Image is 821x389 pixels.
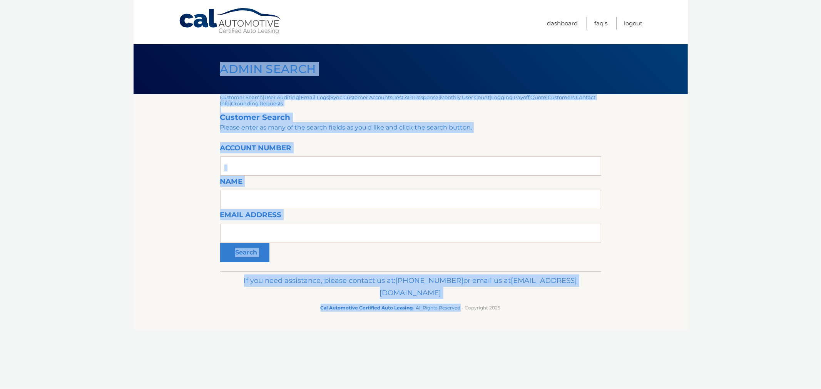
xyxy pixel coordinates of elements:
[220,243,269,262] button: Search
[265,94,299,100] a: User Auditing
[301,94,329,100] a: Email Logs
[220,62,316,76] span: Admin Search
[547,17,578,30] a: Dashboard
[220,94,263,100] a: Customer Search
[220,94,601,271] div: | | | | | | | |
[225,304,596,312] p: - All Rights Reserved - Copyright 2025
[231,100,283,106] a: Grounding Requests
[220,113,601,122] h2: Customer Search
[331,94,393,100] a: Sync Customer Accounts
[220,142,292,156] label: Account Number
[220,209,282,223] label: Email Address
[394,94,439,100] a: Test API Response
[440,94,490,100] a: Monthly User Count
[220,176,243,190] label: Name
[492,94,547,100] a: Logging Payoff Quote
[321,305,413,311] strong: Cal Automotive Certified Auto Leasing
[220,94,596,106] a: Customers Contact Info
[595,17,608,30] a: FAQ's
[624,17,643,30] a: Logout
[179,8,283,35] a: Cal Automotive
[396,276,464,285] span: [PHONE_NUMBER]
[225,274,596,299] p: If you need assistance, please contact us at: or email us at
[220,122,601,133] p: Please enter as many of the search fields as you'd like and click the search button.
